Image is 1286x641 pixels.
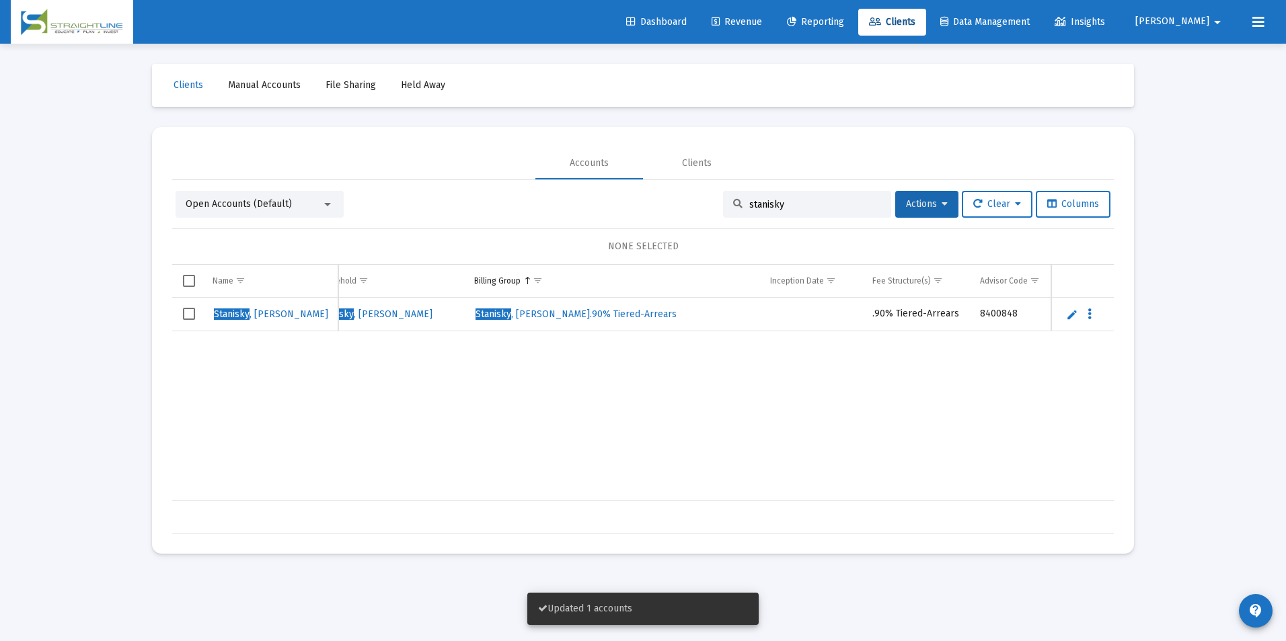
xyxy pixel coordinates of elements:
[776,9,855,36] a: Reporting
[358,275,369,286] span: Show filter options for column 'Household'
[626,16,687,28] span: Dashboard
[763,265,866,297] td: Column Inception Date
[701,9,773,36] a: Revenue
[1047,198,1099,210] span: Columns
[174,79,203,91] span: Clients
[973,265,1170,297] td: Column Advisor Code
[213,275,233,286] div: Name
[973,298,1170,331] td: 8400848
[315,72,387,99] a: File Sharing
[401,79,445,91] span: Held Away
[770,275,824,286] div: Inception Date
[826,275,836,286] span: Show filter options for column 'Inception Date'
[1055,16,1105,28] span: Insights
[1030,275,1040,286] span: Show filter options for column 'Advisor Code'
[476,308,677,320] span: , [PERSON_NAME].90% Tiered-Arrears
[183,275,195,287] div: Select all
[712,16,762,28] span: Revenue
[1044,9,1116,36] a: Insights
[186,198,292,210] span: Open Accounts (Default)
[1248,603,1264,619] mat-icon: contact_support
[872,275,931,286] div: Fee Structure(s)
[474,304,678,325] a: Stanisky, [PERSON_NAME].90% Tiered-Arrears
[183,240,1103,253] div: NONE SELECTED
[474,275,521,286] div: Billing Group
[206,265,338,297] td: Column Name
[235,275,245,286] span: Show filter options for column 'Name'
[933,275,943,286] span: Show filter options for column 'Fee Structure(s)'
[682,157,712,170] div: Clients
[980,275,1028,286] div: Advisor Code
[538,603,632,614] span: Updated 1 accounts
[1119,8,1242,35] button: [PERSON_NAME]
[214,308,328,320] span: , [PERSON_NAME]
[214,308,250,320] span: Stanisky
[1036,191,1110,218] button: Columns
[390,72,456,99] a: Held Away
[476,308,511,320] span: Stanisky
[163,72,214,99] a: Clients
[962,191,1032,218] button: Clear
[310,265,467,297] td: Column Household
[866,298,973,331] td: .90% Tiered-Arrears
[749,199,881,210] input: Search
[869,16,915,28] span: Clients
[326,79,376,91] span: File Sharing
[906,198,948,210] span: Actions
[317,304,434,325] a: Stanisky, [PERSON_NAME]
[217,72,311,99] a: Manual Accounts
[1135,16,1209,28] span: [PERSON_NAME]
[973,198,1021,210] span: Clear
[895,191,958,218] button: Actions
[787,16,844,28] span: Reporting
[467,265,763,297] td: Column Billing Group
[318,308,432,320] span: , [PERSON_NAME]
[866,265,973,297] td: Column Fee Structure(s)
[213,304,330,325] a: Stanisky, [PERSON_NAME]
[1066,308,1078,320] a: Edit
[172,265,1114,533] div: Data grid
[570,157,609,170] div: Accounts
[183,308,195,320] div: Select row
[21,9,123,36] img: Dashboard
[615,9,697,36] a: Dashboard
[228,79,301,91] span: Manual Accounts
[858,9,926,36] a: Clients
[1209,9,1225,36] mat-icon: arrow_drop_down
[533,275,543,286] span: Show filter options for column 'Billing Group'
[940,16,1030,28] span: Data Management
[930,9,1041,36] a: Data Management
